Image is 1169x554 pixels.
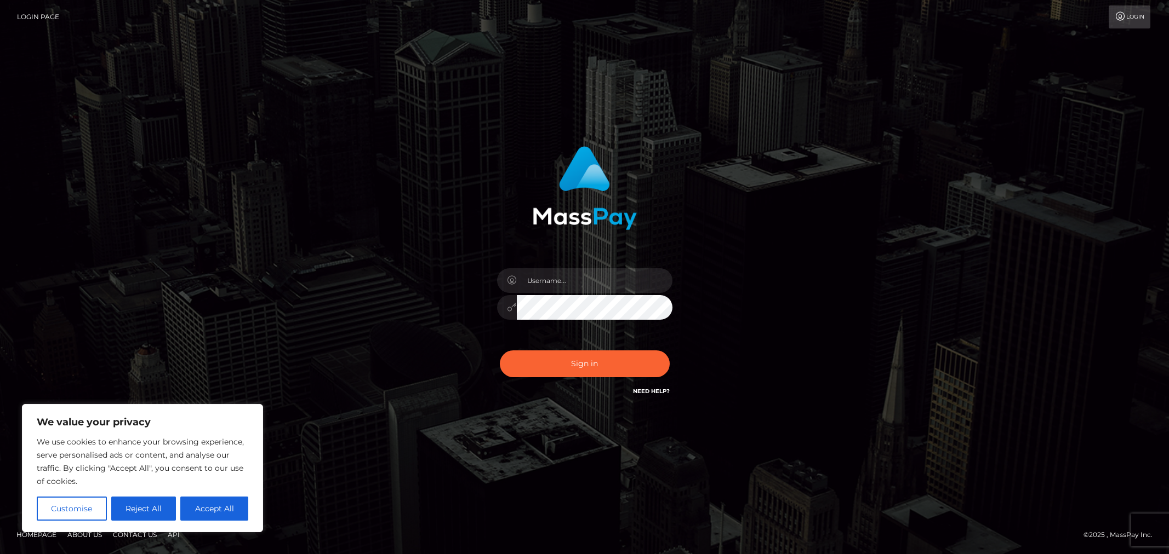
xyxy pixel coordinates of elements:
[63,526,106,543] a: About Us
[12,526,61,543] a: Homepage
[37,497,107,521] button: Customise
[633,388,670,395] a: Need Help?
[37,435,248,488] p: We use cookies to enhance your browsing experience, serve personalised ads or content, and analys...
[111,497,176,521] button: Reject All
[533,146,637,230] img: MassPay Login
[163,526,184,543] a: API
[37,415,248,429] p: We value your privacy
[1084,529,1161,541] div: © 2025 , MassPay Inc.
[517,268,672,293] input: Username...
[109,526,161,543] a: Contact Us
[17,5,59,28] a: Login Page
[500,350,670,377] button: Sign in
[1109,5,1150,28] a: Login
[22,404,263,532] div: We value your privacy
[180,497,248,521] button: Accept All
